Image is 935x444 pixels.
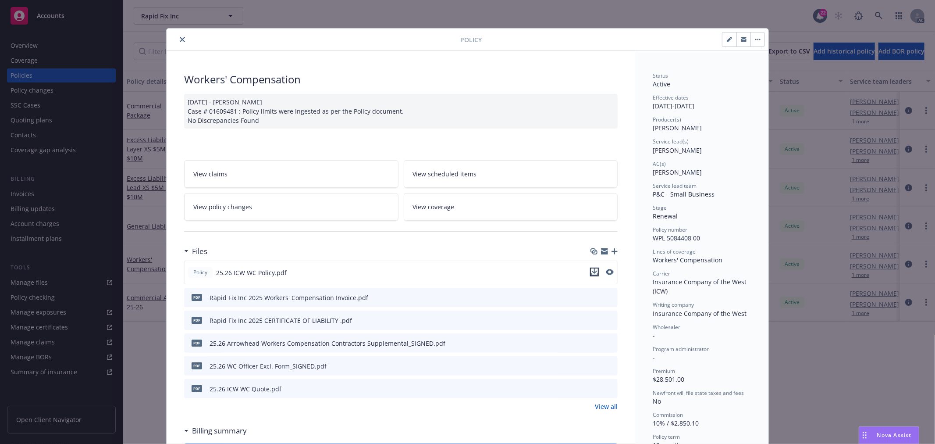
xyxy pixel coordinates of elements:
[653,116,681,123] span: Producer(s)
[184,72,618,87] div: Workers' Compensation
[653,226,687,233] span: Policy number
[210,293,368,302] div: Rapid Fix Inc 2025 Workers' Compensation Invoice.pdf
[653,204,667,211] span: Stage
[184,246,207,257] div: Files
[210,362,327,371] div: 25.26 WC Officer Excl. Form_SIGNED.pdf
[590,268,599,276] button: download file
[216,268,287,277] span: 25.26 ICW WC Policy.pdf
[592,384,599,394] button: download file
[653,124,702,132] span: [PERSON_NAME]
[653,80,670,88] span: Active
[413,169,477,179] span: View scheduled items
[653,270,670,277] span: Carrier
[653,345,709,353] span: Program administrator
[592,339,599,348] button: download file
[590,268,599,278] button: download file
[653,419,699,427] span: 10% / $2,850.10
[653,397,661,405] span: No
[193,169,228,179] span: View claims
[653,168,702,176] span: [PERSON_NAME]
[653,411,683,419] span: Commission
[653,331,655,340] span: -
[177,34,188,45] button: close
[653,309,747,318] span: Insurance Company of the West
[592,316,599,325] button: download file
[877,431,912,439] span: Nova Assist
[184,425,247,437] div: Billing summary
[653,160,666,168] span: AC(s)
[192,246,207,257] h3: Files
[653,389,744,397] span: Newfront will file state taxes and fees
[192,425,247,437] h3: Billing summary
[184,160,398,188] a: View claims
[592,293,599,302] button: download file
[653,433,680,440] span: Policy term
[413,202,455,211] span: View coverage
[193,202,252,211] span: View policy changes
[210,384,281,394] div: 25.26 ICW WC Quote.pdf
[184,193,398,221] a: View policy changes
[192,269,209,276] span: Policy
[653,190,715,198] span: P&C - Small Business
[606,293,614,302] button: preview file
[192,294,202,301] span: pdf
[653,255,751,265] div: Workers' Compensation
[592,362,599,371] button: download file
[595,402,618,411] a: View all
[653,182,697,190] span: Service lead team
[653,234,700,242] span: WPL 5084408 00
[184,94,618,129] div: [DATE] - [PERSON_NAME] Case # 01609481 : Policy limits were Ingested as per the Policy document. ...
[460,35,482,44] span: Policy
[404,193,618,221] a: View coverage
[606,316,614,325] button: preview file
[606,384,614,394] button: preview file
[606,362,614,371] button: preview file
[653,323,680,331] span: Wholesaler
[653,367,675,375] span: Premium
[192,340,202,346] span: pdf
[653,72,668,79] span: Status
[653,212,678,220] span: Renewal
[192,362,202,369] span: pdf
[606,339,614,348] button: preview file
[653,375,684,383] span: $28,501.00
[404,160,618,188] a: View scheduled items
[192,317,202,323] span: pdf
[210,339,445,348] div: 25.26 Arrowhead Workers Compensation Contractors Supplemental_SIGNED.pdf
[653,301,694,308] span: Writing company
[653,138,689,145] span: Service lead(s)
[192,385,202,392] span: pdf
[606,269,614,275] button: preview file
[653,94,751,111] div: [DATE] - [DATE]
[606,268,614,278] button: preview file
[859,426,919,444] button: Nova Assist
[653,146,702,154] span: [PERSON_NAME]
[653,248,696,255] span: Lines of coverage
[653,353,655,362] span: -
[653,94,689,101] span: Effective dates
[210,316,352,325] div: Rapid Fix Inc 2025 CERTIFICATE OF LIABILITY .pdf
[859,427,870,444] div: Drag to move
[653,278,748,295] span: Insurance Company of the West (ICW)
